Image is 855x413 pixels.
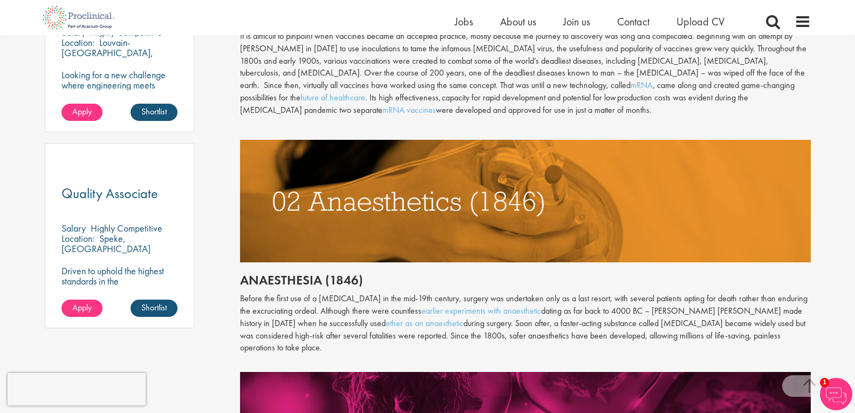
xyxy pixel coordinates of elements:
[382,104,436,116] a: mRNA vaccines
[61,104,102,121] a: Apply
[61,36,153,69] p: Louvain-[GEOGRAPHIC_DATA], [GEOGRAPHIC_DATA]
[131,104,177,121] a: Shortlist
[91,222,162,234] p: Highly Competitive
[617,15,649,29] a: Contact
[500,15,536,29] a: About us
[631,79,653,91] a: mRNA
[240,273,811,287] h2: Anaesthesia (1846)
[386,317,463,329] a: ether as an anaesthetic
[61,184,158,202] span: Quality Associate
[820,378,852,410] img: Chatbot
[300,92,365,103] a: future of healthcare
[61,300,102,317] a: Apply
[61,266,178,337] p: Driven to uphold the highest standards in the pharmaceutical industry? Step into this role where ...
[61,70,178,121] p: Looking for a new challenge where engineering meets impact? This role as Technical Support Engine...
[820,378,829,387] span: 1
[240,293,811,354] p: Before the first use of a [MEDICAL_DATA] in the mid-19th century, surgery was undertaken only as ...
[421,305,541,316] a: earlier experiments with anaesthetic
[563,15,590,29] a: Join us
[61,36,94,49] span: Location:
[61,222,86,234] span: Salary
[8,373,146,405] iframe: reCAPTCHA
[455,15,473,29] a: Jobs
[61,187,178,200] a: Quality Associate
[240,30,811,117] div: It is difficult to pinpoint when vaccines became an accepted practice, mostly because the journey...
[676,15,724,29] a: Upload CV
[61,232,151,255] p: Speke, [GEOGRAPHIC_DATA]
[131,300,177,317] a: Shortlist
[72,106,92,117] span: Apply
[61,232,94,245] span: Location:
[72,302,92,313] span: Apply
